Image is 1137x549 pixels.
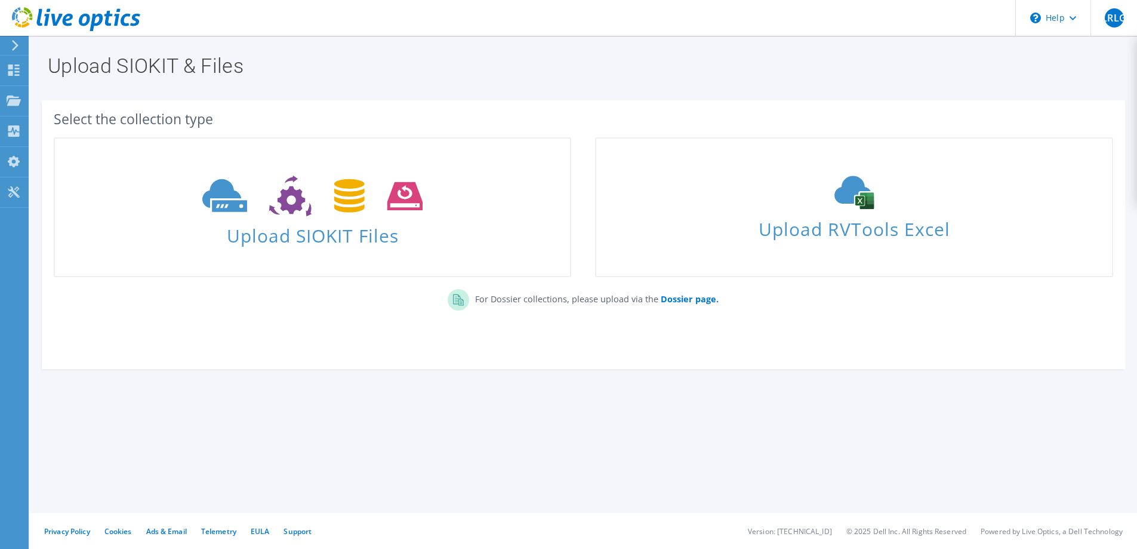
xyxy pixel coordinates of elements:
[146,526,187,536] a: Ads & Email
[1030,13,1041,23] svg: \n
[661,293,719,305] b: Dossier page.
[846,526,966,536] li: © 2025 Dell Inc. All Rights Reserved
[54,112,1113,125] div: Select the collection type
[201,526,236,536] a: Telemetry
[251,526,269,536] a: EULA
[44,526,90,536] a: Privacy Policy
[1105,8,1124,27] span: LRLG
[658,293,719,305] a: Dossier page.
[596,213,1111,239] span: Upload RVTools Excel
[981,526,1123,536] li: Powered by Live Optics, a Dell Technology
[469,289,719,306] p: For Dossier collections, please upload via the
[104,526,132,536] a: Cookies
[54,137,571,277] a: Upload SIOKIT Files
[595,137,1113,277] a: Upload RVTools Excel
[284,526,312,536] a: Support
[748,526,832,536] li: Version: [TECHNICAL_ID]
[55,219,570,245] span: Upload SIOKIT Files
[48,56,1113,76] h1: Upload SIOKIT & Files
